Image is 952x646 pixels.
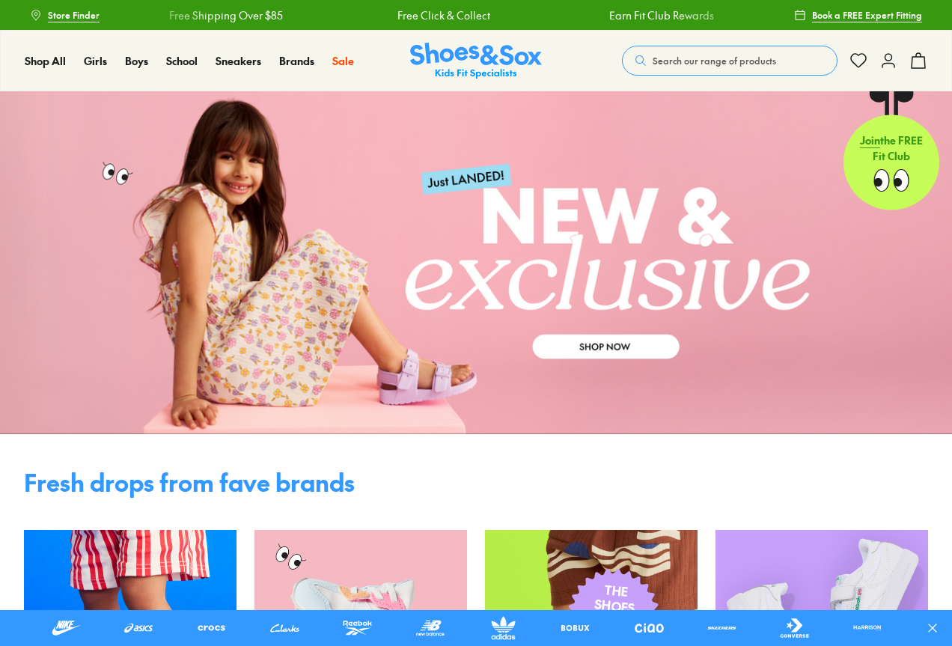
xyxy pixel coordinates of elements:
[25,53,66,68] span: Shop All
[48,8,100,22] span: Store Finder
[622,46,837,76] button: Search our range of products
[30,1,100,28] a: Store Finder
[25,53,66,69] a: Shop All
[608,7,713,23] a: Earn Fit Club Rewards
[168,7,282,23] a: Free Shipping Over $85
[812,8,922,22] span: Book a FREE Expert Fitting
[843,91,939,210] a: Jointhe FREE Fit Club
[125,53,148,68] span: Boys
[410,43,542,79] a: Shoes & Sox
[125,53,148,69] a: Boys
[166,53,198,69] a: School
[794,1,922,28] a: Book a FREE Expert Fitting
[332,53,354,68] span: Sale
[653,54,776,67] span: Search our range of products
[397,7,489,23] a: Free Click & Collect
[279,53,314,68] span: Brands
[216,53,261,69] a: Sneakers
[84,53,107,69] a: Girls
[843,121,939,176] p: the FREE Fit Club
[332,53,354,69] a: Sale
[166,53,198,68] span: School
[216,53,261,68] span: Sneakers
[860,132,880,147] span: Join
[279,53,314,69] a: Brands
[410,43,542,79] img: SNS_Logo_Responsive.svg
[84,53,107,68] span: Girls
